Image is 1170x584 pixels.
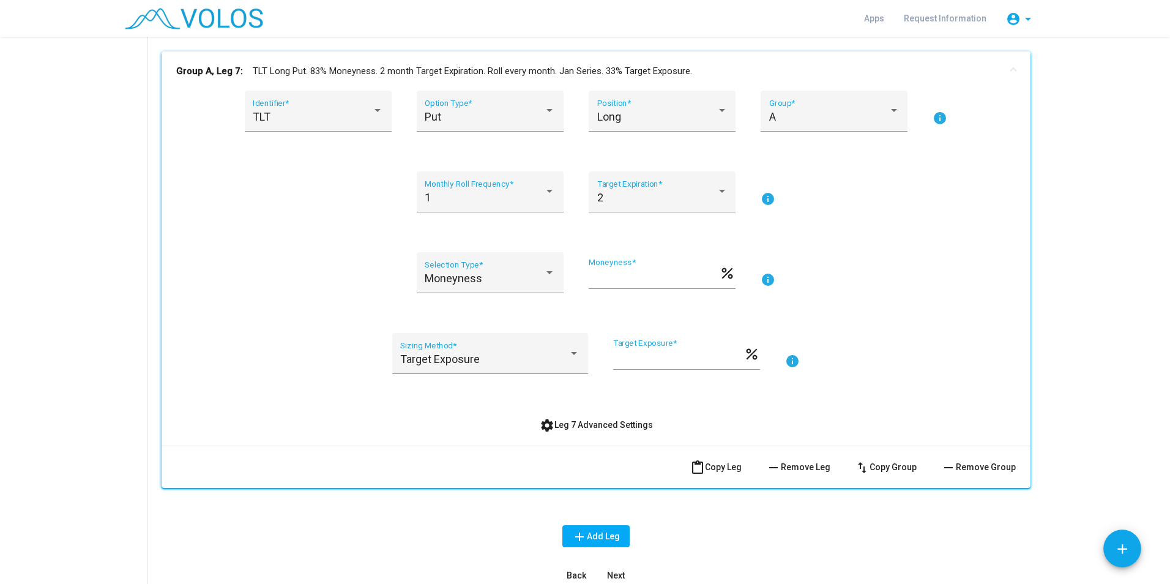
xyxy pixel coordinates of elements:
span: Next [607,571,625,580]
mat-icon: add [1114,541,1130,557]
mat-icon: remove [941,460,956,475]
span: 2 [597,191,603,204]
mat-icon: info [761,272,775,287]
a: Request Information [894,7,996,29]
span: TLT [253,110,270,123]
span: A [769,110,776,123]
span: Remove Leg [766,462,830,472]
mat-icon: account_circle [1006,12,1021,26]
button: Add icon [1103,530,1141,567]
mat-icon: info [785,354,800,369]
button: Leg 7 Advanced Settings [530,414,663,436]
span: Back [567,571,586,580]
span: Remove Group [941,462,1016,472]
button: Remove Group [931,456,1026,478]
mat-panel-title: TLT Long Put. 83% Moneyness. 2 month Target Expiration. Roll every month. Jan Series. 33% Target ... [176,64,1001,78]
button: Add Leg [562,525,630,547]
span: Add Leg [572,531,620,541]
button: Copy Leg [680,456,751,478]
mat-icon: info [933,111,947,125]
b: Group A, Leg 7: [176,64,243,78]
span: Put [425,110,441,123]
mat-icon: remove [766,460,781,475]
mat-icon: percent [719,264,736,279]
a: Apps [854,7,894,29]
span: Copy Leg [690,462,742,472]
span: Request Information [904,13,986,23]
span: 1 [425,191,431,204]
span: Target Exposure [400,353,480,365]
mat-icon: info [761,192,775,206]
span: Copy Group [855,462,917,472]
mat-icon: arrow_drop_down [1021,12,1035,26]
mat-icon: settings [540,418,554,433]
span: Apps [864,13,884,23]
mat-expansion-panel-header: Group A, Leg 7:TLT Long Put. 83% Moneyness. 2 month Target Expiration. Roll every month. Jan Seri... [162,51,1030,91]
mat-icon: percent [743,345,760,360]
mat-icon: add [572,530,587,544]
mat-icon: swap_vert [855,460,870,475]
div: Group A, Leg 7:TLT Long Put. 83% Moneyness. 2 month Target Expiration. Roll every month. Jan Seri... [162,91,1030,488]
span: Moneyness [425,272,482,285]
button: Copy Group [845,456,926,478]
mat-icon: content_paste [690,460,705,475]
button: Remove Leg [756,456,840,478]
span: Leg 7 Advanced Settings [540,420,653,430]
span: Long [597,110,621,123]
